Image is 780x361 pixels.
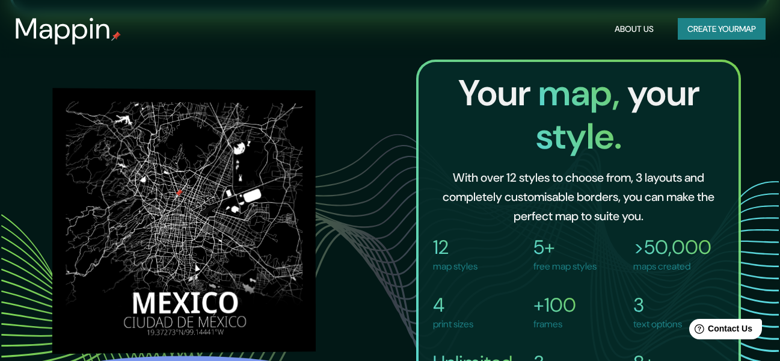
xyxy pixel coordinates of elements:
[673,314,767,348] iframe: Help widget launcher
[610,18,659,40] button: About Us
[533,293,576,317] h4: +100
[678,18,766,40] button: Create yourmap
[533,259,597,274] p: free map styles
[536,113,622,160] span: style.
[438,168,719,226] h6: With over 12 styles to choose from, 3 layouts and completely customisable borders, you can make t...
[433,259,478,274] p: map styles
[633,293,682,317] h4: 3
[111,31,121,41] img: mappin-pin
[633,317,682,332] p: text options
[533,235,597,259] h4: 5+
[633,235,711,259] h4: >50,000
[433,317,473,332] p: print sizes
[52,88,316,354] img: mexico-city.png
[538,69,627,117] span: map,
[633,259,711,274] p: maps created
[14,12,111,46] h3: Mappin
[433,235,478,259] h4: 12
[533,317,576,332] p: frames
[433,293,473,317] h4: 4
[428,72,729,158] h2: Your your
